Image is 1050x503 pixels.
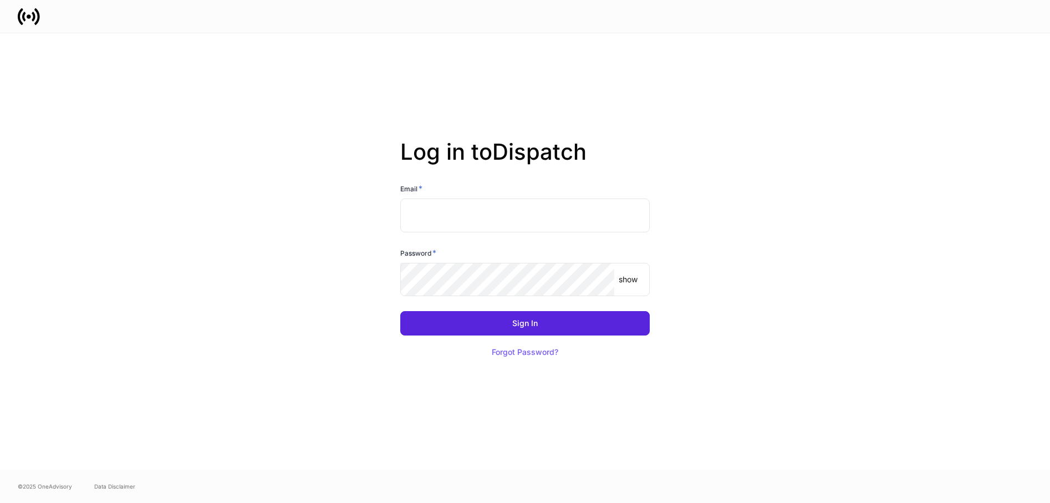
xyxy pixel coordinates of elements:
[478,340,572,364] button: Forgot Password?
[94,482,135,491] a: Data Disclaimer
[400,247,436,258] h6: Password
[512,319,538,327] div: Sign In
[400,183,422,194] h6: Email
[619,274,638,285] p: show
[18,482,72,491] span: © 2025 OneAdvisory
[400,311,650,336] button: Sign In
[492,348,558,356] div: Forgot Password?
[400,139,650,183] h2: Log in to Dispatch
